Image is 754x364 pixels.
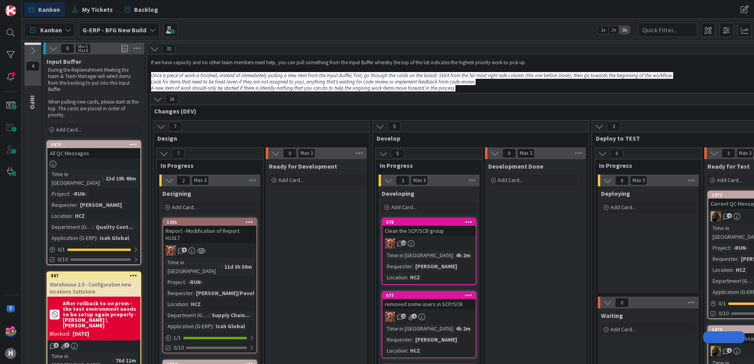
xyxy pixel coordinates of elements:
[610,326,636,333] span: Add Card...
[386,219,476,225] div: 678
[711,266,733,274] div: Location
[401,314,406,319] span: 11
[73,330,89,338] div: [DATE]
[61,44,74,53] span: 8
[383,292,476,309] div: 677removed some users in SCP/SCB
[727,213,732,218] span: 4
[50,201,77,209] div: Requester
[5,5,16,16] img: Visit kanbanzone.com
[51,273,140,279] div: 887
[50,212,72,220] div: Location
[391,149,404,158] span: 5
[194,178,206,182] div: Max 3
[412,262,413,271] span: :
[412,335,413,344] span: :
[29,95,37,109] span: INFO
[733,266,734,274] span: :
[163,219,256,243] div: 1241Report - Modification of Report H1017
[70,189,89,198] div: -RUN-
[47,272,140,279] div: 887
[385,312,395,322] img: JK
[412,314,417,319] span: 1
[58,245,65,254] span: 0 / 1
[385,251,453,260] div: Time in [GEOGRAPHIC_DATA]
[67,2,118,17] a: My Tickets
[377,134,579,142] span: Develop
[719,309,729,318] span: 0/10
[151,85,455,91] em: A new item of work should only be started if there is literally nothing that you can do to help t...
[166,289,193,297] div: Requester
[633,178,645,182] div: Max 3
[213,322,214,331] span: :
[722,149,735,158] span: 3
[382,189,414,197] span: Developing
[40,25,62,35] span: Kanban
[738,254,739,263] span: :
[610,149,623,158] span: 0
[51,142,140,147] div: 1875
[734,266,748,274] div: HCZ
[69,189,70,198] span: :
[269,162,337,170] span: Ready for Development
[454,251,472,260] div: 4h 2m
[413,335,459,344] div: [PERSON_NAME]
[54,343,59,348] span: 6
[607,122,620,131] span: 3
[73,212,87,220] div: HCZ
[193,289,194,297] span: :
[711,254,738,263] div: Requester
[50,170,103,187] div: Time in [GEOGRAPHIC_DATA]
[502,149,516,158] span: 0
[64,343,69,348] span: 3
[615,298,629,307] span: 0
[151,78,476,85] em: Look for items that need to be fixed (even if they are not assigned to you), anything that’s wait...
[209,311,210,319] span: :
[408,346,422,355] div: HCZ
[413,262,459,271] div: [PERSON_NAME]
[385,238,395,249] img: JK
[82,26,146,34] b: G-ERP - BFG New Build
[210,311,252,319] div: Supply Chain...
[385,346,407,355] div: Location
[103,174,104,183] span: :
[47,141,140,148] div: 1875
[162,189,191,197] span: Designing
[222,262,254,271] div: 11d 3h 50m
[221,262,222,271] span: :
[166,311,209,319] div: Department (G-ERP)
[711,346,721,356] img: ND
[719,299,726,308] span: 0 / 1
[134,5,158,14] span: Backlog
[50,189,69,198] div: Project
[278,176,304,184] span: Add Card...
[386,293,476,298] div: 677
[47,272,140,297] div: 887Warehouse 2.0 - Configuration new locations Sattstore
[383,238,476,249] div: JK
[98,234,131,242] div: Isah Global
[601,189,630,197] span: Deploying
[182,247,187,253] span: 5
[383,299,476,309] div: removed some users in SCP/SCB
[383,219,476,226] div: 678
[385,262,412,271] div: Requester
[488,162,543,170] span: Development Done
[5,348,16,359] div: H
[186,278,205,286] div: -RUN-
[48,99,140,118] p: When pulling new cards, please start at the top. The cards are placed in order of priority.
[396,176,409,185] span: 3
[599,162,692,169] span: In Progress
[166,258,221,275] div: Time in [GEOGRAPHIC_DATA]
[453,324,454,333] span: :
[163,219,256,226] div: 1241
[383,219,476,236] div: 678Clean the SCP/SCB group
[407,273,408,282] span: :
[165,95,179,104] span: 16
[638,23,697,37] input: Quick Filter...
[82,5,113,14] span: My Tickets
[380,162,472,169] span: In Progress
[50,234,97,242] div: Application (G-ERP)
[385,335,412,344] div: Requester
[5,326,16,337] img: JK
[707,162,750,170] span: Ready for Test
[598,26,608,34] span: 1x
